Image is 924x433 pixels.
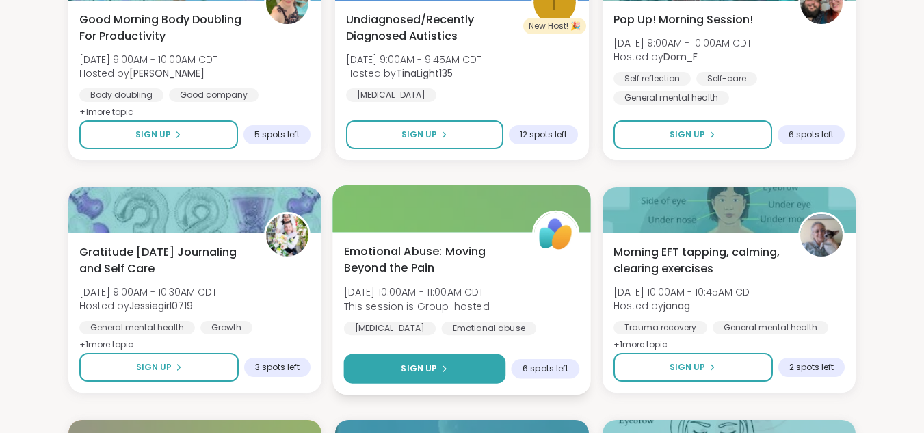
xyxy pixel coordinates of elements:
[79,353,239,382] button: Sign Up
[789,129,834,140] span: 6 spots left
[79,53,217,66] span: [DATE] 9:00AM - 10:00AM CDT
[344,244,517,277] span: Emotional Abuse: Moving Beyond the Pain
[79,120,238,149] button: Sign Up
[800,214,843,257] img: janag
[255,362,300,373] span: 3 spots left
[613,36,752,50] span: [DATE] 9:00AM - 10:00AM CDT
[396,66,453,80] b: TinaLight135
[401,129,437,141] span: Sign Up
[613,299,754,313] span: Hosted by
[169,88,259,102] div: Good company
[344,299,490,313] span: This session is Group-hosted
[129,299,193,313] b: Jessiegirl0719
[613,91,729,105] div: General mental health
[613,244,783,277] span: Morning EFT tapping, calming, clearing exercises
[670,129,705,141] span: Sign Up
[79,88,163,102] div: Body doubling
[613,353,773,382] button: Sign Up
[401,363,438,375] span: Sign Up
[344,322,436,335] div: [MEDICAL_DATA]
[523,18,586,34] div: New Host! 🎉
[254,129,300,140] span: 5 spots left
[346,12,516,44] span: Undiagnosed/Recently Diagnosed Autistics
[789,362,834,373] span: 2 spots left
[696,72,757,86] div: Self-care
[79,66,217,80] span: Hosted by
[613,285,754,299] span: [DATE] 10:00AM - 10:45AM CDT
[346,88,436,102] div: [MEDICAL_DATA]
[613,72,691,86] div: Self reflection
[346,53,481,66] span: [DATE] 9:00AM - 9:45AM CDT
[613,50,752,64] span: Hosted by
[266,214,308,257] img: Jessiegirl0719
[135,129,171,141] span: Sign Up
[713,321,828,334] div: General mental health
[613,12,753,28] span: Pop Up! Morning Session!
[200,321,252,334] div: Growth
[79,285,217,299] span: [DATE] 9:00AM - 10:30AM CDT
[670,361,705,373] span: Sign Up
[79,244,249,277] span: Gratitude [DATE] Journaling and Self Care
[346,66,481,80] span: Hosted by
[346,120,503,149] button: Sign Up
[136,361,172,373] span: Sign Up
[520,129,567,140] span: 12 spots left
[535,213,578,256] img: ShareWell
[663,50,698,64] b: Dom_F
[129,66,204,80] b: [PERSON_NAME]
[344,285,490,299] span: [DATE] 10:00AM - 11:00AM CDT
[523,363,568,374] span: 6 spots left
[613,120,772,149] button: Sign Up
[79,299,217,313] span: Hosted by
[79,321,195,334] div: General mental health
[442,322,537,335] div: Emotional abuse
[663,299,690,313] b: janag
[344,354,506,384] button: Sign Up
[613,321,707,334] div: Trauma recovery
[79,12,249,44] span: Good Morning Body Doubling For Productivity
